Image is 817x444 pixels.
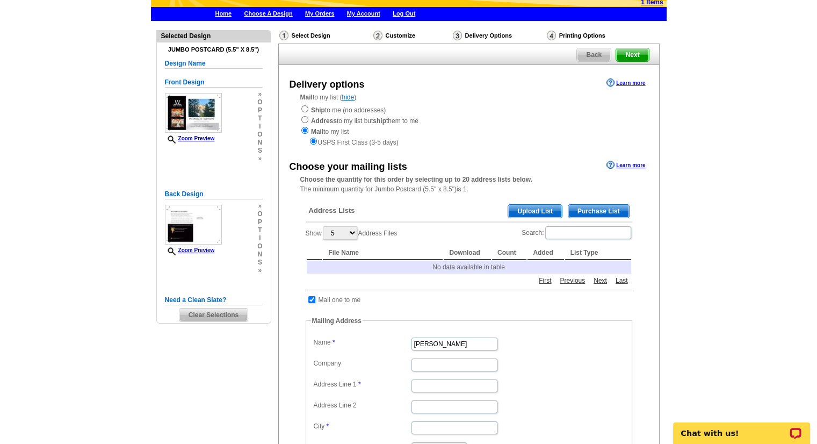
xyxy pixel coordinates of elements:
[257,139,262,147] span: n
[373,31,382,40] img: Customize
[613,276,631,285] a: Last
[300,104,638,147] div: to me (no addresses) to my list but them to me to my list
[314,379,410,389] label: Address Line 1
[547,31,556,40] img: Printing Options & Summary
[536,276,554,285] a: First
[257,114,262,123] span: t
[314,400,410,410] label: Address Line 2
[165,295,263,305] h5: Need a Clean Slate?
[165,93,222,133] img: small-thumb.jpg
[257,210,262,218] span: o
[257,259,262,267] span: s
[565,246,631,260] th: List Type
[591,276,610,285] a: Next
[666,410,817,444] iframe: LiveChat chat widget
[577,48,611,61] span: Back
[545,226,631,239] input: Search:
[257,131,262,139] span: o
[257,98,262,106] span: o
[576,48,611,62] a: Back
[307,261,631,274] td: No data available in table
[323,226,357,240] select: ShowAddress Files
[373,117,386,125] strong: ship
[522,225,632,240] label: Search:
[606,78,645,87] a: Learn more
[372,30,452,41] div: Customize
[314,338,410,347] label: Name
[257,202,262,210] span: »
[492,246,526,260] th: Count
[257,267,262,275] span: »
[300,94,313,101] strong: Mail
[557,276,588,285] a: Previous
[278,30,372,44] div: Select Design
[257,123,262,131] span: i
[165,59,263,69] h5: Design Name
[257,242,262,250] span: o
[257,147,262,155] span: s
[311,316,363,326] legend: Mailing Address
[244,10,292,17] a: Choose A Design
[306,225,397,241] label: Show Address Files
[215,10,232,17] a: Home
[311,117,337,125] strong: Address
[290,160,407,174] div: Choose your mailing lists
[165,247,215,253] a: Zoom Preview
[257,90,262,98] span: »
[305,10,334,17] a: My Orders
[568,205,629,218] span: Purchase List
[257,155,262,163] span: »
[393,10,415,17] a: Log Out
[165,189,263,199] h5: Back Design
[342,94,355,101] a: hide
[314,421,410,431] label: City
[452,30,546,44] div: Delivery Options
[508,205,561,218] span: Upload List
[546,30,641,41] div: Printing Options
[165,205,222,245] img: small-thumb.jpg
[300,137,638,147] div: USPS First Class (3-5 days)
[279,31,288,40] img: Select Design
[257,226,262,234] span: t
[257,218,262,226] span: p
[314,359,410,368] label: Company
[165,77,263,88] h5: Front Design
[257,106,262,114] span: p
[179,309,248,321] span: Clear Selections
[318,295,361,305] td: Mail one to me
[279,175,659,194] div: The minimum quantity for Jumbo Postcard (5.5" x 8.5")is 1.
[347,10,380,17] a: My Account
[165,46,263,53] h4: Jumbo Postcard (5.5" x 8.5")
[257,234,262,242] span: i
[257,250,262,259] span: n
[527,246,563,260] th: Added
[300,176,532,183] strong: Choose the quantity for this order by selecting up to 20 address lists below.
[453,31,462,40] img: Delivery Options
[165,135,215,141] a: Zoom Preview
[279,92,659,147] div: to my list ( )
[290,77,365,92] div: Delivery options
[444,246,491,260] th: Download
[311,106,325,114] strong: Ship
[323,246,443,260] th: File Name
[157,31,271,41] div: Selected Design
[309,206,355,216] span: Address Lists
[606,161,645,169] a: Learn more
[311,128,323,135] strong: Mail
[616,48,648,61] span: Next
